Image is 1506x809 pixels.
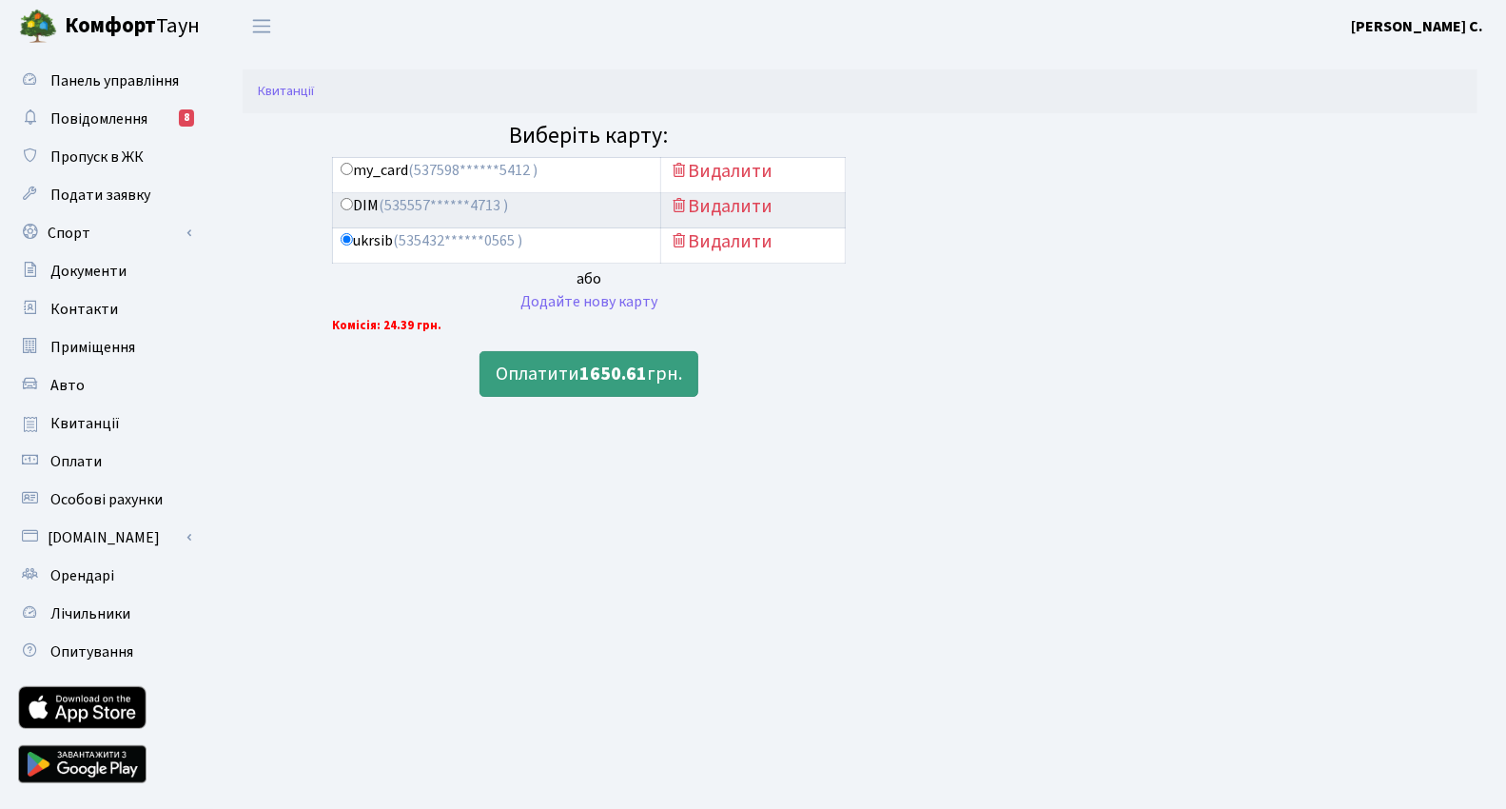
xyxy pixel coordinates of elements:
[10,366,200,404] a: Авто
[258,81,314,101] a: Квитанції
[332,267,846,290] div: або
[50,299,118,320] span: Контакти
[50,603,130,624] span: Лічильники
[10,443,200,481] a: Оплати
[50,261,127,282] span: Документи
[10,214,200,252] a: Спорт
[579,361,647,387] b: 1650.61
[10,404,200,443] a: Квитанції
[10,557,200,595] a: Орендарі
[1351,15,1483,38] a: [PERSON_NAME] С.
[10,290,200,328] a: Контакти
[669,160,837,183] h5: Видалити
[10,481,200,519] a: Особові рахунки
[10,138,200,176] a: Пропуск в ЖК
[10,62,200,100] a: Панель управління
[341,195,508,217] label: DIM
[332,123,846,150] h4: Виберіть карту:
[10,633,200,671] a: Опитування
[341,230,522,252] label: ukrsib
[332,290,846,313] div: Додайте нову карту
[10,519,200,557] a: [DOMAIN_NAME]
[179,109,194,127] div: 8
[10,328,200,366] a: Приміщення
[10,252,200,290] a: Документи
[65,10,156,41] b: Комфорт
[50,565,114,586] span: Орендарі
[10,176,200,214] a: Подати заявку
[65,10,200,43] span: Таун
[341,160,538,182] label: my_card
[50,451,102,472] span: Оплати
[1351,16,1483,37] b: [PERSON_NAME] С.
[50,109,147,129] span: Повідомлення
[479,351,698,397] button: Оплатити1650.61грн.
[19,8,57,46] img: logo.png
[10,595,200,633] a: Лічильники
[669,230,837,253] h5: Видалити
[10,100,200,138] a: Повідомлення8
[50,641,133,662] span: Опитування
[332,317,441,334] b: Комісія: 24.39 грн.
[50,147,144,168] span: Пропуск в ЖК
[50,489,163,510] span: Особові рахунки
[50,70,179,91] span: Панель управління
[50,185,150,206] span: Подати заявку
[238,10,285,42] button: Переключити навігацію
[50,337,135,358] span: Приміщення
[50,375,85,396] span: Авто
[50,413,120,434] span: Квитанції
[669,195,837,218] h5: Видалити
